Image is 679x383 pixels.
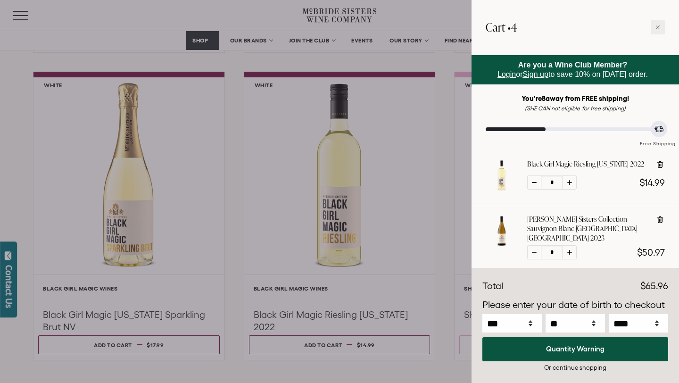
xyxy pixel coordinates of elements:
span: $14.99 [639,177,665,188]
div: Free Shipping [637,131,679,148]
span: 8 [542,94,546,102]
a: [PERSON_NAME] Sisters Collection Sauvignon Blanc [GEOGRAPHIC_DATA] [GEOGRAPHIC_DATA] 2023 [527,215,648,243]
a: McBride Sisters Collection Sauvignon Blanc Marlborough New Zealand 2023 [486,238,518,249]
a: Black Girl Magic Riesling California 2022 [486,183,518,193]
a: Login [497,70,516,78]
h2: Cart • [486,14,517,41]
em: (SHE CAN not eligible for free shipping) [525,105,626,111]
strong: You're away from FREE shipping! [522,94,629,102]
strong: Are you a Wine Club Member? [518,61,628,69]
div: Or continue shopping [482,363,668,372]
span: 4 [511,19,517,35]
div: Total [482,279,503,293]
span: $50.97 [637,247,665,258]
span: $65.96 [640,281,668,291]
span: or to save 10% on [DATE] order. [497,61,648,78]
a: Sign up [523,70,548,78]
p: Please enter your date of birth to checkout [482,298,668,312]
button: Quantity Warning [482,337,668,361]
a: Black Girl Magic Riesling [US_STATE] 2022 [527,159,644,169]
